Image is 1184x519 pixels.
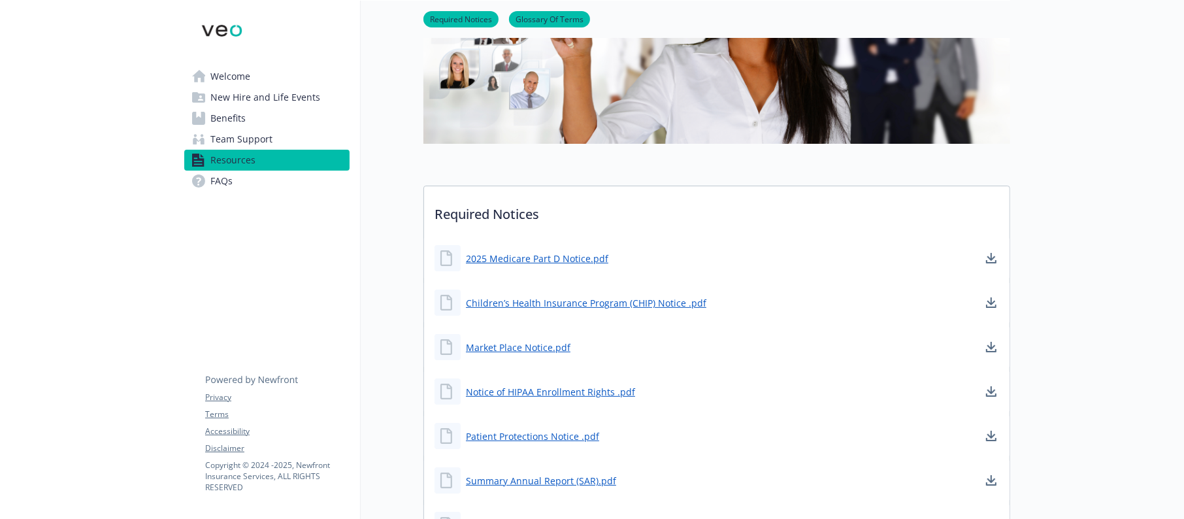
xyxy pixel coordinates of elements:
[466,474,616,488] a: Summary Annual Report (SAR).pdf
[509,12,590,25] a: Glossary Of Terms
[210,108,246,129] span: Benefits
[205,460,349,493] p: Copyright © 2024 - 2025 , Newfront Insurance Services, ALL RIGHTS RESERVED
[184,150,350,171] a: Resources
[210,87,320,108] span: New Hire and Life Events
[210,171,233,192] span: FAQs
[184,87,350,108] a: New Hire and Life Events
[983,428,999,444] a: download document
[466,429,599,443] a: Patient Protections Notice .pdf
[466,341,570,354] a: Market Place Notice.pdf
[184,129,350,150] a: Team Support
[184,66,350,87] a: Welcome
[983,384,999,399] a: download document
[210,129,272,150] span: Team Support
[466,296,706,310] a: Children’s Health Insurance Program (CHIP) Notice .pdf
[205,392,349,403] a: Privacy
[205,426,349,437] a: Accessibility
[424,186,1010,235] p: Required Notices
[983,339,999,355] a: download document
[466,252,608,265] a: 2025 Medicare Part D Notice.pdf
[983,295,999,310] a: download document
[210,150,255,171] span: Resources
[205,409,349,420] a: Terms
[210,66,250,87] span: Welcome
[423,12,499,25] a: Required Notices
[184,108,350,129] a: Benefits
[184,171,350,192] a: FAQs
[983,250,999,266] a: download document
[205,443,349,454] a: Disclaimer
[983,473,999,488] a: download document
[466,385,635,399] a: Notice of HIPAA Enrollment Rights .pdf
